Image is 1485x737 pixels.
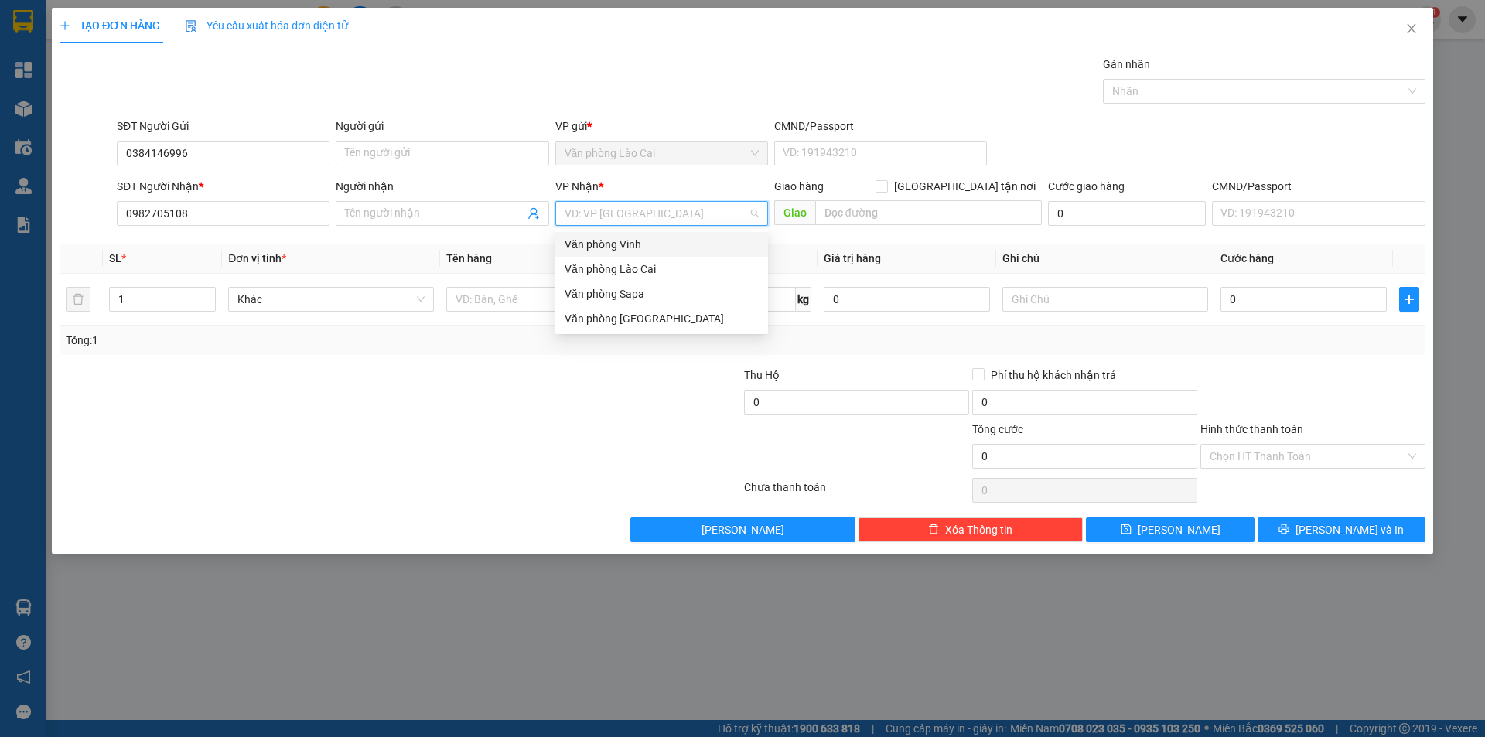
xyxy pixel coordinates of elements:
span: Cước hàng [1220,252,1274,264]
span: Yêu cầu xuất hóa đơn điện tử [185,19,348,32]
input: Cước giao hàng [1048,201,1206,226]
span: printer [1278,524,1289,536]
span: Tên hàng [446,252,492,264]
span: Giao [774,200,815,225]
span: [PERSON_NAME] [1138,521,1220,538]
span: save [1121,524,1132,536]
span: Văn phòng Lào Cai [565,142,759,165]
span: Đơn vị tính [228,252,286,264]
label: Gán nhãn [1103,58,1150,70]
label: Cước giao hàng [1048,180,1125,193]
div: Người gửi [336,118,548,135]
div: CMND/Passport [1212,178,1425,195]
span: [GEOGRAPHIC_DATA] tận nơi [888,178,1042,195]
span: SL [109,252,121,264]
span: close [1405,22,1418,35]
th: Ghi chú [996,244,1214,274]
span: [PERSON_NAME] và In [1296,521,1404,538]
span: Tổng cước [972,423,1023,435]
input: 0 [824,287,990,312]
div: Người nhận [336,178,548,195]
span: user-add [527,207,540,220]
div: Văn phòng Ninh Bình [555,306,768,331]
span: [PERSON_NAME] [702,521,784,538]
div: Văn phòng Sapa [555,281,768,306]
span: Giao hàng [774,180,824,193]
span: TẠO ĐƠN HÀNG [60,19,160,32]
button: Close [1390,8,1433,51]
h2: VP Nhận: Văn phòng Vinh [81,90,374,187]
div: Văn phòng Sapa [565,285,759,302]
img: icon [185,20,197,32]
label: Hình thức thanh toán [1200,423,1303,435]
div: Văn phòng Lào Cai [555,257,768,281]
h2: CJ91M3VH [9,90,125,115]
span: plus [1400,293,1418,305]
span: VP Nhận [555,180,599,193]
b: [DOMAIN_NAME] [207,12,374,38]
button: [PERSON_NAME] [630,517,855,542]
button: delete [66,287,90,312]
button: plus [1399,287,1419,312]
button: deleteXóa Thông tin [859,517,1084,542]
button: printer[PERSON_NAME] và In [1258,517,1425,542]
input: VD: Bàn, Ghế [446,287,652,312]
span: delete [928,524,939,536]
div: SĐT Người Nhận [117,178,329,195]
div: Văn phòng Lào Cai [565,261,759,278]
span: Xóa Thông tin [945,521,1012,538]
div: Tổng: 1 [66,332,573,349]
span: Khác [237,288,425,311]
span: Phí thu hộ khách nhận trả [985,367,1122,384]
span: Thu Hộ [744,369,780,381]
div: VP gửi [555,118,768,135]
div: Văn phòng Vinh [565,236,759,253]
div: SĐT Người Gửi [117,118,329,135]
div: Văn phòng Vinh [555,232,768,257]
input: Dọc đường [815,200,1042,225]
div: Văn phòng [GEOGRAPHIC_DATA] [565,310,759,327]
span: Giá trị hàng [824,252,881,264]
button: save[PERSON_NAME] [1086,517,1254,542]
span: plus [60,20,70,31]
div: CMND/Passport [774,118,987,135]
div: Chưa thanh toán [742,479,971,506]
b: [PERSON_NAME] (Vinh - Sapa) [65,19,232,79]
input: Ghi Chú [1002,287,1208,312]
span: kg [796,287,811,312]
